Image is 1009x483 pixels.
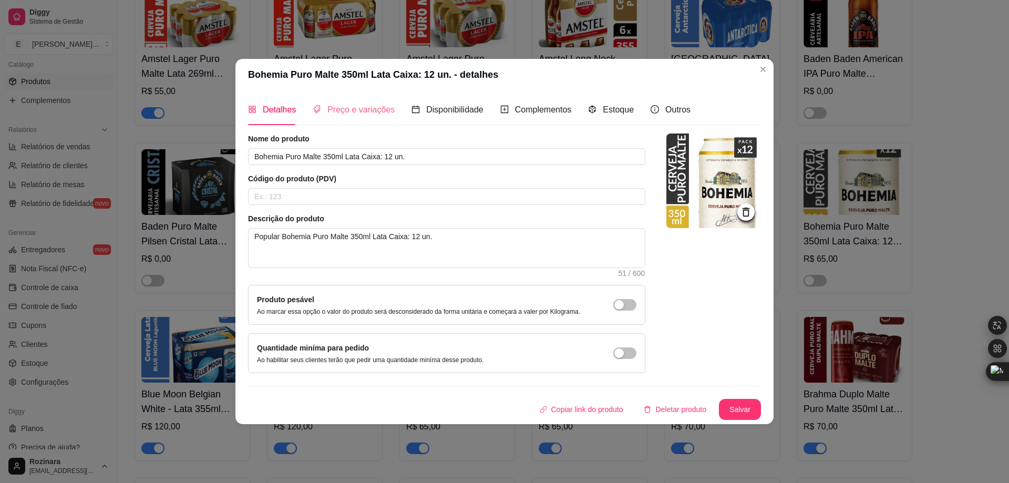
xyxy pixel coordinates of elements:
[666,133,761,228] img: logo da loja
[257,295,314,304] label: Produto pesável
[588,105,596,114] span: code-sandbox
[651,105,659,114] span: info-circle
[235,59,774,90] header: Bohemia Puro Malte 350ml Lata Caixa: 12 un. - detalhes
[263,105,296,114] span: Detalhes
[257,307,580,316] p: Ao marcar essa opção o valor do produto será desconsiderado da forma unitária e começará a valer ...
[249,229,645,268] textarea: Popular Bohemia Puro Malte 350ml Lata Caixa: 12 un.
[755,61,771,78] button: Close
[257,344,369,352] label: Quantidade miníma para pedido
[248,173,645,184] article: Código do produto (PDV)
[257,356,484,364] p: Ao habilitar seus clientes terão que pedir uma quantidade miníma desse produto.
[248,188,645,205] input: Ex.: 123
[500,105,509,114] span: plus-square
[248,105,256,114] span: appstore
[248,133,645,144] article: Nome do produto
[644,406,651,413] span: delete
[426,105,483,114] span: Disponibilidade
[515,105,572,114] span: Complementos
[603,105,634,114] span: Estoque
[531,399,632,420] button: Copiar link do produto
[248,148,645,165] input: Ex.: Hamburguer de costela
[635,399,715,420] button: deleteDeletar produto
[327,105,395,114] span: Preço e variações
[665,105,691,114] span: Outros
[248,213,645,224] article: Descrição do produto
[719,399,761,420] button: Salvar
[411,105,420,114] span: calendar
[313,105,321,114] span: tags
